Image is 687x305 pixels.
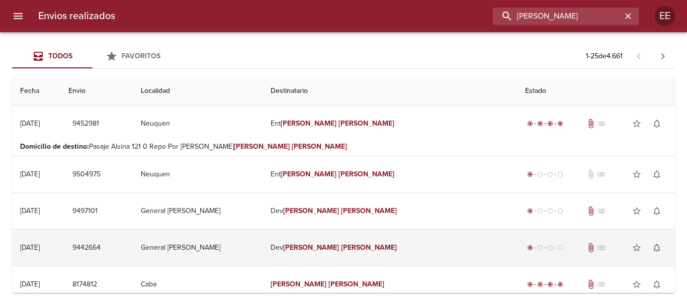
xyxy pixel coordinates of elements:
[547,208,553,214] span: radio_button_unchecked
[72,118,99,130] span: 9452981
[328,280,384,288] em: [PERSON_NAME]
[263,230,517,266] td: Dev
[292,142,348,151] em: [PERSON_NAME]
[133,230,263,266] td: General [PERSON_NAME]
[38,8,115,24] h6: Envios realizados
[72,242,101,254] span: 9442664
[527,171,533,177] span: radio_button_checked
[338,170,394,178] em: [PERSON_NAME]
[632,243,642,253] span: star_border
[596,206,606,216] span: No tiene pedido asociado
[547,281,553,287] span: radio_button_checked
[537,121,543,127] span: radio_button_checked
[537,171,543,177] span: radio_button_unchecked
[647,114,667,134] button: Activar notificaciones
[557,208,563,214] span: radio_button_unchecked
[627,201,647,221] button: Agregar a favoritos
[652,169,662,179] span: notifications_none
[652,279,662,289] span: notifications_none
[12,44,173,68] div: Tabs Envios
[586,119,596,129] span: Tiene documentos adjuntos
[547,171,553,177] span: radio_button_unchecked
[632,279,642,289] span: star_border
[12,77,60,106] th: Fecha
[525,279,565,289] div: Entregado
[525,169,565,179] div: Generado
[20,170,40,178] div: [DATE]
[547,245,553,251] span: radio_button_unchecked
[596,243,606,253] span: No tiene pedido asociado
[632,119,642,129] span: star_border
[525,119,565,129] div: Entregado
[263,156,517,192] td: Ent
[651,44,675,68] span: Pagina siguiente
[283,207,339,215] em: [PERSON_NAME]
[263,193,517,229] td: Dev
[133,106,263,142] td: Neuquen
[68,115,103,133] button: 9452981
[68,202,102,221] button: 9497101
[627,164,647,184] button: Agregar a favoritos
[20,243,40,252] div: [DATE]
[527,245,533,251] span: radio_button_checked
[6,4,30,28] button: menu
[652,206,662,216] span: notifications_none
[20,207,40,215] div: [DATE]
[557,281,563,287] span: radio_button_checked
[647,274,667,294] button: Activar notificaciones
[281,119,336,128] em: [PERSON_NAME]
[596,169,606,179] span: No tiene pedido asociado
[133,77,263,106] th: Localidad
[647,238,667,258] button: Activar notificaciones
[338,119,394,128] em: [PERSON_NAME]
[525,206,565,216] div: Generado
[537,281,543,287] span: radio_button_checked
[627,274,647,294] button: Agregar a favoritos
[652,119,662,129] span: notifications_none
[72,205,98,218] span: 9497101
[48,52,72,60] span: Todos
[632,169,642,179] span: star_border
[647,201,667,221] button: Activar notificaciones
[271,280,326,288] em: [PERSON_NAME]
[537,208,543,214] span: radio_button_unchecked
[341,243,397,252] em: [PERSON_NAME]
[525,243,565,253] div: Generado
[527,208,533,214] span: radio_button_checked
[586,51,623,61] p: 1 - 25 de 4.661
[283,243,339,252] em: [PERSON_NAME]
[20,142,667,152] p: Pasaje Alsina 121 0 Repo Por [PERSON_NAME]
[586,279,596,289] span: Tiene documentos adjuntos
[596,279,606,289] span: No tiene pedido asociado
[586,169,596,179] span: No tiene documentos adjuntos
[234,142,290,151] em: [PERSON_NAME]
[68,165,105,184] button: 9504975
[627,114,647,134] button: Agregar a favoritos
[493,8,622,25] input: buscar
[557,171,563,177] span: radio_button_unchecked
[122,52,160,60] span: Favoritos
[72,168,101,181] span: 9504975
[20,119,40,128] div: [DATE]
[627,51,651,61] span: Pagina anterior
[263,77,517,106] th: Destinatario
[586,243,596,253] span: Tiene documentos adjuntos
[655,6,675,26] div: EE
[517,77,675,106] th: Estado
[133,193,263,229] td: General [PERSON_NAME]
[281,170,336,178] em: [PERSON_NAME]
[632,206,642,216] span: star_border
[547,121,553,127] span: radio_button_checked
[586,206,596,216] span: Tiene documentos adjuntos
[263,106,517,142] td: Ent
[627,238,647,258] button: Agregar a favoritos
[647,164,667,184] button: Activar notificaciones
[557,121,563,127] span: radio_button_checked
[20,280,40,288] div: [DATE]
[537,245,543,251] span: radio_button_unchecked
[60,77,133,106] th: Envio
[557,245,563,251] span: radio_button_unchecked
[133,156,263,192] td: Neuquen
[527,121,533,127] span: radio_button_checked
[68,239,105,257] button: 9442664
